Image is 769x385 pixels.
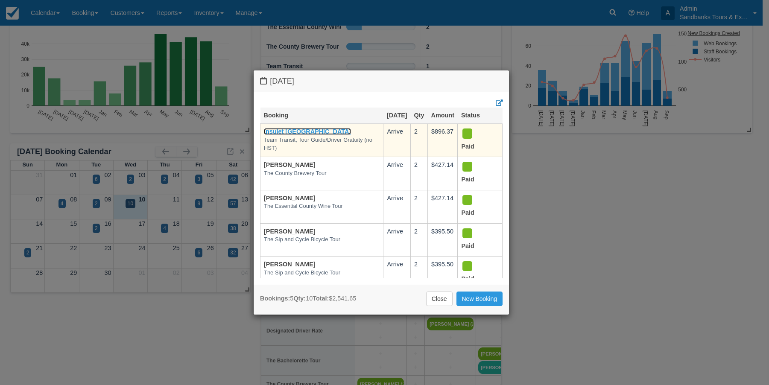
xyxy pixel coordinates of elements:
[264,261,316,268] a: [PERSON_NAME]
[456,292,503,306] a: New Booking
[313,295,329,302] strong: Total:
[461,160,491,187] div: Paid
[411,123,428,157] td: 2
[383,257,411,290] td: Arrive
[428,257,458,290] td: $395.50
[260,295,290,302] strong: Bookings:
[411,257,428,290] td: 2
[264,195,316,201] a: [PERSON_NAME]
[461,194,491,220] div: Paid
[264,136,380,152] em: Team Transit, Tour Guide/Driver Gratuity (no HST)
[383,157,411,190] td: Arrive
[411,157,428,190] td: 2
[411,223,428,257] td: 2
[431,112,454,119] a: Amount
[428,157,458,190] td: $427.14
[428,123,458,157] td: $896.37
[293,295,306,302] strong: Qty:
[461,112,480,119] a: Status
[264,228,316,235] a: [PERSON_NAME]
[264,128,351,135] a: Insulet [GEOGRAPHIC_DATA]
[264,236,380,244] em: The Sip and Cycle Bicycle Tour
[461,227,491,253] div: Paid
[260,294,356,303] div: 5 10 $2,541.65
[383,190,411,223] td: Arrive
[383,223,411,257] td: Arrive
[461,260,491,286] div: Paid
[428,190,458,223] td: $427.14
[414,112,424,119] a: Qty
[264,161,316,168] a: [PERSON_NAME]
[387,112,407,119] a: [DATE]
[461,127,491,153] div: Paid
[264,169,380,178] em: The County Brewery Tour
[426,292,453,306] a: Close
[428,223,458,257] td: $395.50
[264,269,380,277] em: The Sip and Cycle Bicycle Tour
[264,202,380,210] em: The Essential County Wine Tour
[260,77,503,86] h4: [DATE]
[411,190,428,223] td: 2
[264,112,289,119] a: Booking
[383,123,411,157] td: Arrive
